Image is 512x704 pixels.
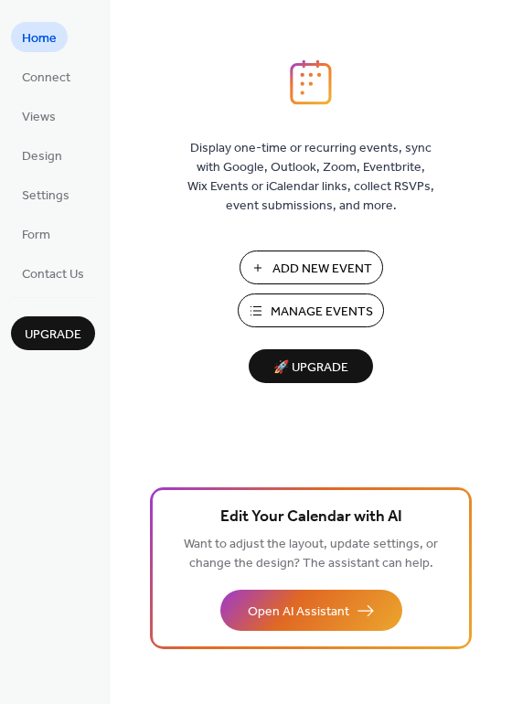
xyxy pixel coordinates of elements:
[260,356,362,380] span: 🚀 Upgrade
[187,139,434,216] span: Display one-time or recurring events, sync with Google, Outlook, Zoom, Eventbrite, Wix Events or ...
[22,265,84,284] span: Contact Us
[22,29,57,48] span: Home
[11,258,95,288] a: Contact Us
[11,101,67,131] a: Views
[220,505,402,530] span: Edit Your Calendar with AI
[11,61,81,91] a: Connect
[271,303,373,322] span: Manage Events
[22,226,50,245] span: Form
[11,140,73,170] a: Design
[272,260,372,279] span: Add New Event
[11,316,95,350] button: Upgrade
[11,22,68,52] a: Home
[22,69,70,88] span: Connect
[249,349,373,383] button: 🚀 Upgrade
[25,325,81,345] span: Upgrade
[22,108,56,127] span: Views
[22,147,62,166] span: Design
[240,251,383,284] button: Add New Event
[22,187,69,206] span: Settings
[248,603,349,622] span: Open AI Assistant
[238,293,384,327] button: Manage Events
[290,59,332,105] img: logo_icon.svg
[184,532,438,576] span: Want to adjust the layout, update settings, or change the design? The assistant can help.
[220,590,402,631] button: Open AI Assistant
[11,219,61,249] a: Form
[11,179,80,209] a: Settings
